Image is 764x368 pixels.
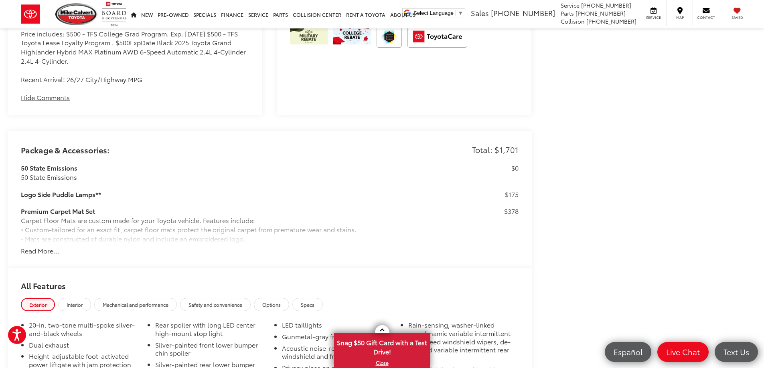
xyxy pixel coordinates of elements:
img: Mike Calvert Toyota [55,3,98,25]
span: Live Chat [662,347,704,357]
img: ToyotaCare Mike Calvert Toyota Houston TX [407,25,467,48]
span: Collision [561,17,585,25]
h3: Logo Side Puddle Lamps** [21,190,478,199]
span: Select Language [413,10,454,16]
p: $378 [504,207,519,216]
span: Saved [728,15,746,20]
p: Total: $1,701 [472,144,519,155]
span: Service [561,1,580,9]
p: $0 [511,163,519,173]
li: Gunmetal-gray front grille [282,332,392,344]
a: Live Chat [657,342,709,362]
span: Mechanical and performance [103,301,168,308]
span: [PHONE_NUMBER] [581,1,631,9]
h2: Package & Accessories: [21,145,109,154]
a: Español [605,342,651,362]
button: Read More... [21,246,59,255]
div: Price includes: $500 - TFS College Grad Program. Exp. [DATE] $500 - TFS Toyota Lease Loyalty Prog... [21,29,249,84]
span: Español [610,347,646,357]
span: Specs [301,301,314,308]
span: Safety and convenience [188,301,242,308]
span: [PHONE_NUMBER] [491,8,555,18]
span: Interior [67,301,83,308]
span: Options [262,301,281,308]
span: Text Us [719,347,753,357]
div: 50 State Emissions [21,173,478,182]
li: LED taillights [282,321,392,332]
h3: 50 State Emissions [21,163,478,173]
li: Dual exhaust [29,341,139,352]
span: Parts [561,9,574,17]
span: Map [671,15,689,20]
img: Toyota Safety Sense Mike Calvert Toyota Houston TX [377,25,402,48]
span: Snag $50 Gift Card with a Test Drive! [335,334,430,358]
li: Silver-painted front lower bumper chin spoiler [155,341,265,361]
li: Acoustic noise-reducing front windshield and front side windows [282,344,392,364]
span: [PHONE_NUMBER] [586,17,636,25]
span: [PHONE_NUMBER] [576,9,626,17]
span: Contact [697,15,715,20]
li: 20-in. two-tone multi-spoke silver-and-black wheels [29,321,139,341]
button: Hide Comments [21,93,70,102]
span: ▼ [458,10,463,16]
span: Sales [471,8,489,18]
span: ​ [456,10,456,16]
span: Service [644,15,663,20]
li: Rear spoiler with long LED center high-mount stop light [155,321,265,341]
a: Text Us [715,342,758,362]
li: Rain-sensing, washer-linked aerodynamic variable intermittent two-speed windshield wipers, de-ice... [408,321,519,366]
a: Select Language​ [413,10,463,16]
h2: All Features [8,268,532,298]
img: /static/brand-toyota/National_Assets/toyota-college-grad.jpeg?height=48 [333,25,371,44]
img: /static/brand-toyota/National_Assets/toyota-military-rebate.jpeg?height=48 [290,25,328,44]
h3: Premium Carpet Mat Set [21,207,478,216]
p: $175 [505,190,519,199]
